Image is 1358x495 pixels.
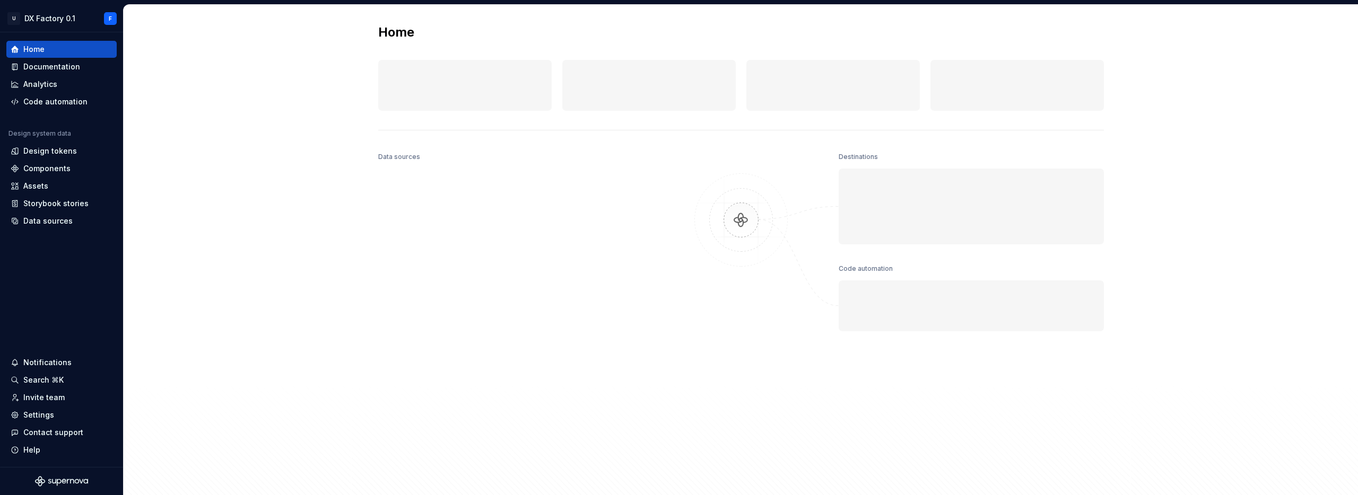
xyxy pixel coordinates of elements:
div: U [7,12,20,25]
button: UDX Factory 0.1F [2,7,121,30]
div: Invite team [23,392,65,403]
svg: Supernova Logo [35,476,88,487]
div: Components [23,163,71,174]
a: Assets [6,178,117,195]
div: Notifications [23,357,72,368]
button: Contact support [6,424,117,441]
div: Destinations [839,149,878,164]
div: Settings [23,410,54,420]
div: Documentation [23,61,80,72]
a: Code automation [6,93,117,110]
div: Home [23,44,45,55]
a: Invite team [6,389,117,406]
div: Code automation [23,96,88,107]
div: Help [23,445,40,455]
button: Notifications [6,354,117,371]
a: Design tokens [6,143,117,160]
div: Design tokens [23,146,77,156]
button: Help [6,441,117,458]
div: Storybook stories [23,198,89,209]
a: Data sources [6,213,117,229]
div: F [109,14,112,23]
div: DX Factory 0.1 [24,13,75,24]
div: Analytics [23,79,57,90]
div: Data sources [378,149,420,164]
div: Search ⌘K [23,375,64,385]
a: Home [6,41,117,58]
a: Storybook stories [6,195,117,212]
h2: Home [378,24,414,41]
div: Contact support [23,427,83,438]
a: Components [6,160,117,177]
a: Documentation [6,58,117,75]
a: Settings [6,406,117,423]
a: Analytics [6,76,117,93]
div: Data sources [23,216,73,226]
div: Design system data [8,129,71,138]
div: Assets [23,181,48,191]
button: Search ⌘K [6,372,117,388]
div: Code automation [839,261,893,276]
